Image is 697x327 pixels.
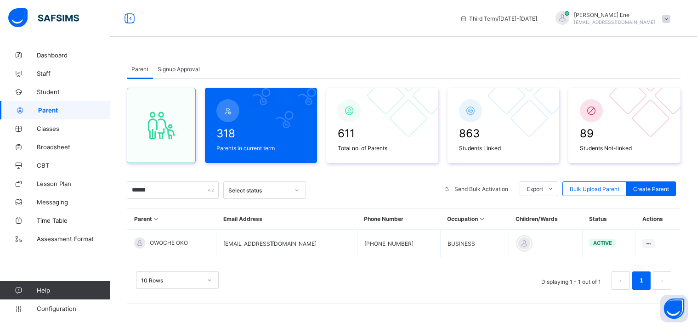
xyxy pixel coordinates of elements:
span: session/term information [460,15,537,22]
span: Configuration [37,305,110,312]
td: [EMAIL_ADDRESS][DOMAIN_NAME] [216,230,357,258]
span: [EMAIL_ADDRESS][DOMAIN_NAME] [574,19,655,25]
span: Broadsheet [37,143,110,151]
td: [PHONE_NUMBER] [357,230,440,258]
span: Parent [131,66,148,73]
i: Sort in Ascending Order [152,215,160,222]
span: Export [527,186,543,192]
span: Staff [37,70,110,77]
span: 611 [338,127,427,140]
span: Time Table [37,217,110,224]
span: Classes [37,125,110,132]
button: prev page [612,271,630,290]
span: Lesson Plan [37,180,110,187]
span: Send Bulk Activation [454,186,508,192]
div: Select status [228,187,289,194]
span: 318 [216,127,306,140]
span: Assessment Format [37,235,110,242]
span: Create Parent [633,186,669,192]
span: Total no. of Parents [338,145,427,152]
span: [PERSON_NAME] Ene [574,11,655,18]
td: BUSINESS [440,230,509,258]
th: Occupation [440,209,509,230]
span: Signup Approval [158,66,200,73]
span: CBT [37,162,110,169]
div: 10 Rows [141,277,202,284]
th: Actions [635,209,680,230]
span: OWOCHE OKO [150,239,188,246]
th: Parent [127,209,216,230]
th: Children/Wards [509,209,582,230]
li: 上一页 [612,271,630,290]
span: Dashboard [37,51,110,59]
span: active [593,240,612,246]
span: Bulk Upload Parent [570,186,619,192]
a: 1 [637,275,646,287]
button: Open asap [660,295,688,322]
div: ElizabethEne [546,11,675,26]
span: Students Linked [459,145,548,152]
span: Messaging [37,198,110,206]
i: Sort in Ascending Order [478,215,486,222]
li: 1 [632,271,651,290]
span: Student [37,88,110,96]
span: 89 [580,127,669,140]
th: Email Address [216,209,357,230]
span: Parents in current term [216,145,306,152]
li: 下一页 [653,271,671,290]
span: Parent [38,107,110,114]
button: next page [653,271,671,290]
th: Phone Number [357,209,440,230]
img: safsims [8,8,79,28]
th: Status [582,209,635,230]
li: Displaying 1 - 1 out of 1 [534,271,608,290]
span: Help [37,287,110,294]
span: Students Not-linked [580,145,669,152]
span: 863 [459,127,548,140]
